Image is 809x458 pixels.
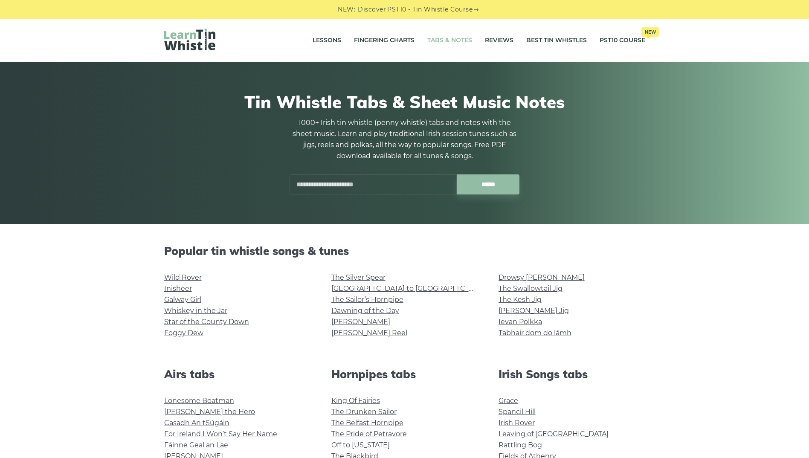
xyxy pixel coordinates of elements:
[331,419,403,427] a: The Belfast Hornpipe
[499,307,569,315] a: [PERSON_NAME] Jig
[164,273,202,281] a: Wild Rover
[331,284,489,293] a: [GEOGRAPHIC_DATA] to [GEOGRAPHIC_DATA]
[499,441,542,449] a: Rattling Bog
[354,30,415,51] a: Fingering Charts
[331,430,407,438] a: The Pride of Petravore
[164,397,234,405] a: Lonesome Boatman
[499,296,542,304] a: The Kesh Jig
[331,397,380,405] a: King Of Fairies
[164,419,229,427] a: Casadh An tSúgáin
[499,430,609,438] a: Leaving of [GEOGRAPHIC_DATA]
[164,284,192,293] a: Inisheer
[499,408,536,416] a: Spancil Hill
[331,307,399,315] a: Dawning of the Day
[164,29,215,50] img: LearnTinWhistle.com
[499,397,518,405] a: Grace
[427,30,472,51] a: Tabs & Notes
[331,368,478,381] h2: Hornpipes tabs
[290,117,520,162] p: 1000+ Irish tin whistle (penny whistle) tabs and notes with the sheet music. Learn and play tradi...
[164,368,311,381] h2: Airs tabs
[164,329,203,337] a: Foggy Dew
[499,273,585,281] a: Drowsy [PERSON_NAME]
[164,92,645,112] h1: Tin Whistle Tabs & Sheet Music Notes
[164,430,277,438] a: For Ireland I Won’t Say Her Name
[331,273,386,281] a: The Silver Spear
[313,30,341,51] a: Lessons
[164,318,249,326] a: Star of the County Down
[641,27,659,37] span: New
[164,441,228,449] a: Fáinne Geal an Lae
[331,329,407,337] a: [PERSON_NAME] Reel
[331,296,403,304] a: The Sailor’s Hornpipe
[600,30,645,51] a: PST10 CourseNew
[164,307,227,315] a: Whiskey in the Jar
[499,284,563,293] a: The Swallowtail Jig
[164,408,255,416] a: [PERSON_NAME] the Hero
[164,244,645,258] h2: Popular tin whistle songs & tunes
[331,318,390,326] a: [PERSON_NAME]
[526,30,587,51] a: Best Tin Whistles
[499,419,535,427] a: Irish Rover
[331,441,390,449] a: Off to [US_STATE]
[485,30,513,51] a: Reviews
[331,408,397,416] a: The Drunken Sailor
[499,368,645,381] h2: Irish Songs tabs
[499,329,571,337] a: Tabhair dom do lámh
[164,296,201,304] a: Galway Girl
[499,318,542,326] a: Ievan Polkka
